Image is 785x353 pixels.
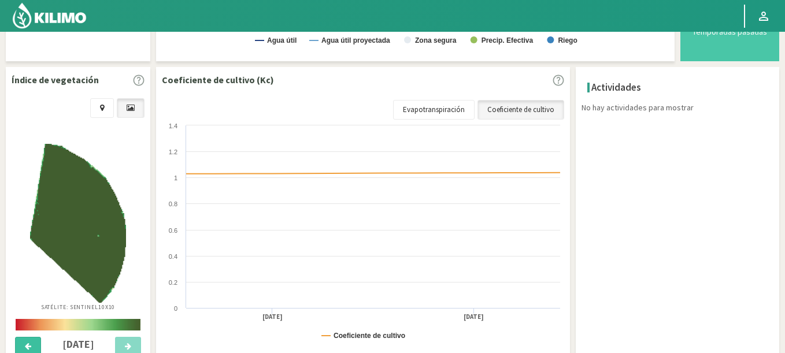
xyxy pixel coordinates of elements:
[477,100,564,120] a: Coeficiente de cultivo
[169,122,177,129] text: 1.4
[464,313,484,321] text: [DATE]
[591,82,641,93] h4: Actividades
[482,36,534,44] text: Precip. Efectiva
[174,305,177,312] text: 0
[690,28,770,36] div: Temporadas pasadas
[169,200,177,207] text: 0.8
[30,144,125,303] img: dff53ce4-7b3d-4920-b1f1-f3c2222bb58b_-_sentinel_-_2025-09-24.png
[558,36,577,44] text: Riego
[321,36,390,44] text: Agua útil proyectada
[582,102,779,114] p: No hay actividades para mostrar
[16,319,140,330] img: scale
[415,36,457,44] text: Zona segura
[262,313,283,321] text: [DATE]
[169,279,177,286] text: 0.2
[169,148,177,155] text: 1.2
[12,73,99,87] p: Índice de vegetación
[169,253,177,260] text: 0.4
[393,100,475,120] a: Evapotranspiración
[41,303,116,311] p: Satélite: Sentinel
[48,339,109,350] h4: [DATE]
[12,2,87,29] img: Kilimo
[174,174,177,181] text: 1
[267,36,297,44] text: Agua útil
[98,303,116,311] span: 10X10
[334,332,405,340] text: Coeficiente de cultivo
[162,73,274,87] p: Coeficiente de cultivo (Kc)
[169,227,177,234] text: 0.6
